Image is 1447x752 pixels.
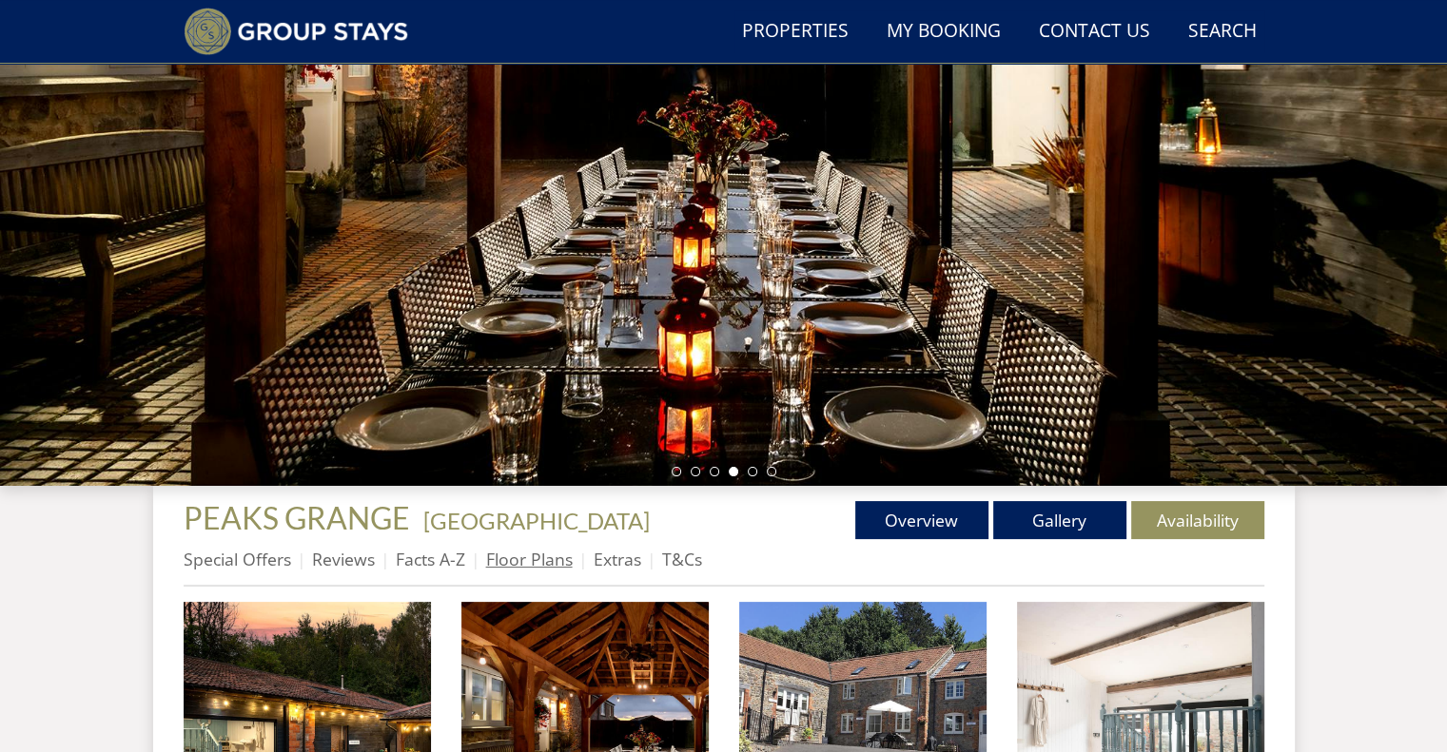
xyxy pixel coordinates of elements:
a: Availability [1131,501,1264,539]
a: My Booking [879,10,1008,53]
a: Properties [734,10,856,53]
a: Contact Us [1031,10,1158,53]
a: Search [1181,10,1264,53]
a: Gallery [993,501,1126,539]
span: - [416,507,650,534]
a: Extras [594,548,641,570]
a: Facts A-Z [396,548,465,570]
span: PEAKS GRANGE [184,499,410,536]
a: Floor Plans [486,548,573,570]
a: PEAKS GRANGE [184,499,416,536]
a: [GEOGRAPHIC_DATA] [423,507,650,534]
a: Overview [855,501,988,539]
img: Group Stays [184,8,409,55]
a: Special Offers [184,548,291,570]
a: Reviews [312,548,375,570]
a: T&Cs [662,548,702,570]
